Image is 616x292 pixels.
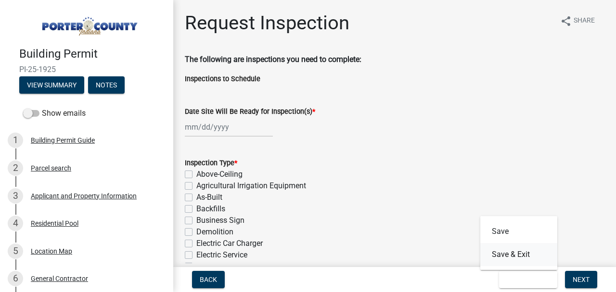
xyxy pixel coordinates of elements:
[88,82,125,89] wm-modal-confirm: Notes
[8,243,23,259] div: 5
[8,188,23,204] div: 3
[185,117,273,137] input: mm/dd/yyyy
[196,203,225,215] label: Backfills
[8,133,23,148] div: 1
[196,261,248,272] label: Erosion Control
[196,249,247,261] label: Electric Service
[196,192,222,203] label: As-Built
[185,12,349,35] h1: Request Inspection
[574,15,595,27] span: Share
[19,76,84,94] button: View Summary
[31,275,88,282] div: General Contractor
[23,108,86,119] label: Show emails
[185,109,315,115] label: Date Site Will Be Ready for Inspection(s)
[196,215,244,226] label: Business Sign
[31,248,72,255] div: Location Map
[19,65,154,74] span: PI-25-1925
[31,137,95,144] div: Building Permit Guide
[8,271,23,286] div: 6
[185,160,237,167] label: Inspection Type
[196,226,233,238] label: Demolition
[573,276,590,283] span: Next
[8,160,23,176] div: 2
[560,15,572,27] i: share
[185,76,260,83] label: Inspections to Schedule
[19,10,158,37] img: Porter County, Indiana
[480,220,557,243] button: Save
[31,220,78,227] div: Residential Pool
[196,180,306,192] label: Agricultural Irrigation Equipment
[507,276,544,283] span: Save & Exit
[185,55,361,64] strong: The following are inspections you need to complete:
[196,169,243,180] label: Above-Ceiling
[31,165,71,171] div: Parcel search
[480,243,557,266] button: Save & Exit
[200,276,217,283] span: Back
[196,238,263,249] label: Electric Car Charger
[31,193,137,199] div: Applicant and Property Information
[19,82,84,89] wm-modal-confirm: Summary
[565,271,597,288] button: Next
[8,216,23,231] div: 4
[192,271,225,288] button: Back
[499,271,557,288] button: Save & Exit
[552,12,603,30] button: shareShare
[88,76,125,94] button: Notes
[480,216,557,270] div: Save & Exit
[19,47,166,61] h4: Building Permit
